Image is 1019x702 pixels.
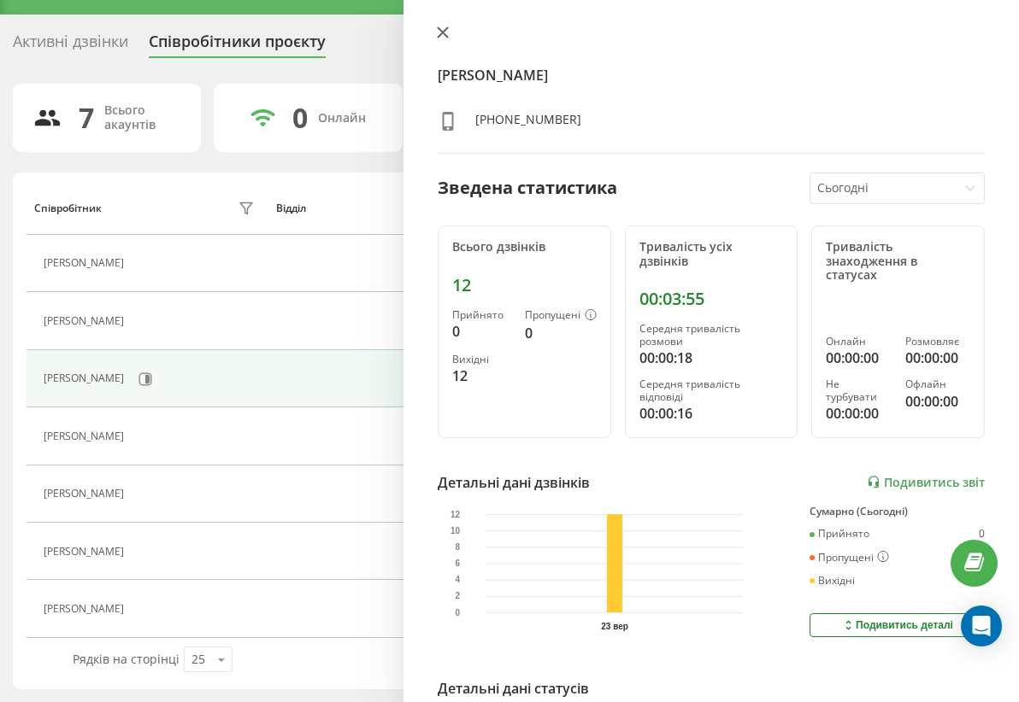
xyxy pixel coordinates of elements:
text: 8 [456,542,461,552]
div: 0 [292,102,308,134]
button: Подивитись деталі [810,613,985,637]
div: 00:00:00 [905,391,970,412]
div: 7 [79,102,94,134]
div: Прийнято [810,528,869,540]
text: 6 [456,559,461,568]
div: Відділ [276,202,306,214]
div: Співробітники проєкту [149,32,326,59]
div: Всього акаунтів [104,103,180,132]
div: Середня тривалість відповіді [639,378,784,403]
div: Співробітник [34,202,102,214]
div: Середня тривалість розмови [639,323,784,348]
div: Активні дзвінки [13,32,128,59]
div: 25 [191,651,205,668]
text: 23 вер [601,622,628,631]
div: 12 [452,275,597,295]
text: 12 [451,510,461,519]
div: Детальні дані дзвінків [438,472,590,493]
div: 0 [452,321,511,342]
div: 0 [525,323,597,343]
h4: [PERSON_NAME] [438,65,985,85]
div: Вихідні [810,575,855,587]
div: Онлайн [826,336,891,348]
div: Розмовляє [905,336,970,348]
div: 00:00:00 [826,403,891,424]
div: [PERSON_NAME] [44,430,128,442]
div: Open Intercom Messenger [961,605,1002,646]
div: [PHONE_NUMBER] [475,111,581,136]
text: 10 [451,526,461,535]
div: Не турбувати [826,378,891,403]
div: [PERSON_NAME] [44,257,128,269]
div: 12 [452,366,511,386]
div: Детальні дані статусів [438,678,589,699]
div: Пропущені [525,309,597,323]
div: Прийнято [452,309,511,321]
div: Подивитись деталі [841,618,953,632]
div: [PERSON_NAME] [44,372,128,384]
div: [PERSON_NAME] [44,488,128,500]
div: 00:00:00 [905,348,970,368]
text: 0 [456,608,461,617]
div: 12 [973,575,985,587]
div: Офлайн [905,378,970,390]
div: 00:00:18 [639,348,784,368]
div: 00:03:55 [639,289,784,309]
div: Онлайн [318,111,366,126]
div: 00:00:00 [826,348,891,368]
div: Зведена статистика [438,175,617,201]
text: 4 [456,575,461,584]
div: Тривалість знаходження в статусах [826,240,970,283]
a: Подивитись звіт [867,475,985,489]
div: Тривалість усіх дзвінків [639,240,784,269]
text: 2 [456,591,461,600]
div: [PERSON_NAME] [44,603,128,615]
div: Всього дзвінків [452,240,597,254]
div: Сумарно (Сьогодні) [810,506,985,518]
div: [PERSON_NAME] [44,315,128,327]
span: Рядків на сторінці [73,651,180,667]
div: [PERSON_NAME] [44,546,128,558]
div: Пропущені [810,551,889,565]
div: 00:00:16 [639,403,784,424]
div: Вихідні [452,354,511,366]
div: 0 [979,528,985,540]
